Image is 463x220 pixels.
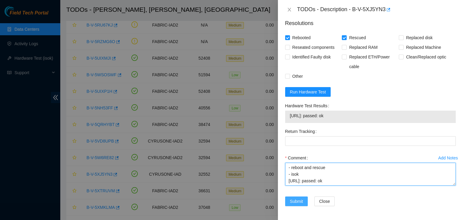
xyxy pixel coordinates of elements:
[404,52,449,62] span: Clean/Replaced optic
[285,196,308,206] button: Submit
[285,153,310,163] label: Comment
[404,33,435,42] span: Replaced disk
[347,52,399,71] span: Replaced ETH/Power cable
[290,52,333,62] span: Identified Faulty disk
[285,163,456,186] textarea: Comment
[285,7,294,13] button: Close
[290,71,305,81] span: Other
[285,127,319,136] label: Return Tracking
[287,7,292,12] span: close
[404,42,443,52] span: Replaced Machine
[290,42,337,52] span: Reseated components
[438,156,458,160] div: Add Notes
[347,42,380,52] span: Replaced RAM
[290,89,326,95] span: Run Hardware Test
[290,33,313,42] span: Rebooted
[285,14,456,27] p: Resolutions
[297,5,456,14] div: TODOs - Description - B-V-5XJ5YN3
[319,198,330,205] span: Close
[290,112,451,119] span: [URL]: passed: ok
[314,196,335,206] button: Close
[290,198,303,205] span: Submit
[285,101,332,111] label: Hardware Test Results
[438,153,458,163] button: Add Notes
[347,33,368,42] span: Rescued
[285,87,331,97] button: Run Hardware Test
[285,136,456,146] input: Return Tracking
